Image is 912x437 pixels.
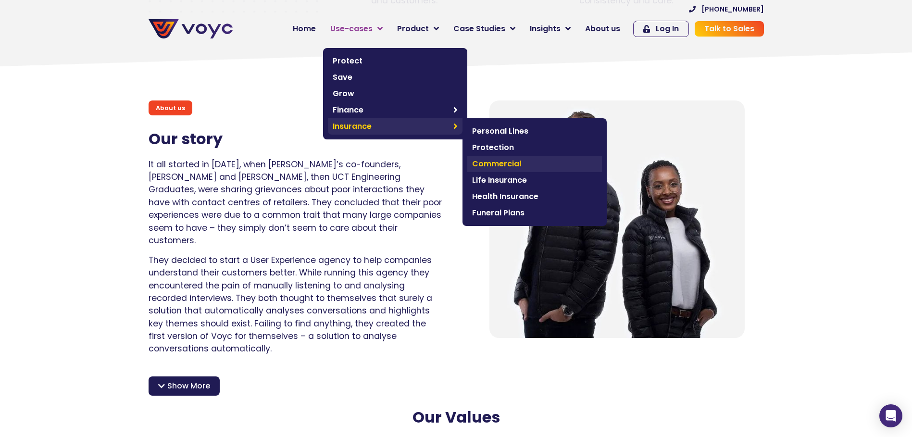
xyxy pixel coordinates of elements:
[585,23,620,35] span: About us
[390,19,446,38] a: Product
[328,53,462,69] a: Protect
[149,130,442,148] h2: Our story
[467,139,602,156] a: Protection
[467,172,602,188] a: Life Insurance
[293,23,316,35] span: Home
[323,19,390,38] a: Use-cases
[472,207,597,219] span: Funeral Plans
[695,21,764,37] a: Talk to Sales
[656,25,679,33] span: Log In
[701,6,764,12] span: [PHONE_NUMBER]
[286,19,323,38] a: Home
[333,88,458,100] span: Grow
[328,102,462,118] a: Finance
[689,6,764,12] a: [PHONE_NUMBER]
[333,121,449,132] span: Insurance
[149,254,442,355] p: They decided to start a User Experience agency to help companies understand their customers bette...
[330,23,373,35] span: Use-cases
[328,118,462,135] a: Insurance
[530,23,561,35] span: Insights
[704,25,754,33] span: Talk to Sales
[333,72,458,83] span: Save
[578,19,627,38] a: About us
[489,100,745,338] img: About us
[472,142,597,153] span: Protection
[879,404,902,427] div: Open Intercom Messenger
[149,158,442,247] p: It all started in [DATE], when [PERSON_NAME]’s co-founders, [PERSON_NAME] and [PERSON_NAME], then...
[151,408,761,426] h2: Our Values
[467,188,602,205] a: Health Insurance
[472,191,597,202] span: Health Insurance
[467,156,602,172] a: Commercial
[149,100,192,115] div: About us
[397,23,429,35] span: Product
[523,19,578,38] a: Insights
[472,125,597,137] span: Personal Lines
[167,380,210,392] span: Show More
[149,376,220,396] div: Show More
[333,55,458,67] span: Protect
[472,175,597,186] span: Life Insurance
[328,69,462,86] a: Save
[467,123,602,139] a: Personal Lines
[446,19,523,38] a: Case Studies
[633,21,689,37] a: Log In
[472,158,597,170] span: Commercial
[149,19,233,38] img: voyc-full-logo
[467,205,602,221] a: Funeral Plans
[328,86,462,102] a: Grow
[333,104,449,116] span: Finance
[453,23,505,35] span: Case Studies
[149,362,764,400] p: After making it into the prestigious Techstars [DOMAIN_NAME] accelerator in [GEOGRAPHIC_DATA], th...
